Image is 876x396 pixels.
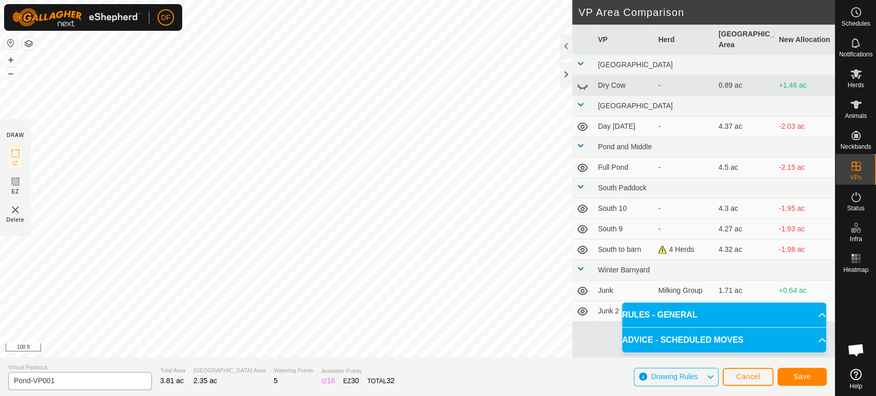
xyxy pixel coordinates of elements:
[777,368,827,386] button: Save
[321,375,335,386] div: IZ
[843,267,868,273] span: Heatmap
[774,219,835,240] td: -1.93 ac
[658,203,710,214] div: -
[622,309,697,321] span: RULES - GENERAL
[161,12,171,23] span: DF
[193,377,217,385] span: 2.35 ac
[578,6,835,18] h2: VP Area Comparison
[774,240,835,260] td: -1.98 ac
[658,285,710,296] div: Milking Group
[847,82,864,88] span: Herds
[274,377,278,385] span: 5
[839,51,872,57] span: Notifications
[714,157,775,178] td: 4.5 ac
[714,281,775,301] td: 1.71 ac
[658,244,710,255] div: 4 Herds
[321,367,394,375] span: Available Points
[845,113,867,119] span: Animals
[598,184,647,192] span: South Paddock
[9,204,22,216] img: VP
[774,75,835,96] td: +1.46 ac
[654,25,714,55] th: Herd
[274,366,313,375] span: Watering Points
[598,102,673,110] span: [GEOGRAPHIC_DATA]
[193,366,265,375] span: [GEOGRAPHIC_DATA] Area
[23,37,35,50] button: Map Layers
[651,372,697,381] span: Drawing Rules
[736,372,760,381] span: Cancel
[8,363,152,372] span: Virtual Paddock
[598,266,650,274] span: Winter Barnyard
[774,199,835,219] td: -1.95 ac
[714,25,775,55] th: [GEOGRAPHIC_DATA] Area
[774,157,835,178] td: -2.15 ac
[849,236,862,242] span: Infra
[774,116,835,137] td: -2.03 ac
[835,365,876,393] a: Help
[5,37,17,49] button: Reset Map
[5,67,17,80] button: –
[774,281,835,301] td: +0.64 ac
[714,219,775,240] td: 4.27 ac
[841,334,871,365] div: Open chat
[850,174,861,181] span: VPs
[7,216,25,224] span: Delete
[12,188,20,195] span: EZ
[622,328,826,352] p-accordion-header: ADVICE - SCHEDULED MOVES
[598,61,673,69] span: [GEOGRAPHIC_DATA]
[386,377,395,385] span: 32
[427,344,458,353] a: Contact Us
[13,160,18,167] span: IZ
[377,344,415,353] a: Privacy Policy
[594,116,654,137] td: Day [DATE]
[622,334,743,346] span: ADVICE - SCHEDULED MOVES
[160,377,184,385] span: 3.81 ac
[5,54,17,66] button: +
[849,383,862,389] span: Help
[840,144,871,150] span: Neckbands
[343,375,359,386] div: EZ
[714,199,775,219] td: 4.3 ac
[847,205,864,211] span: Status
[594,301,654,322] td: Junk 2
[793,372,811,381] span: Save
[774,301,835,322] td: -0.59 ac
[774,25,835,55] th: New Allocation
[841,21,870,27] span: Schedules
[351,377,359,385] span: 30
[658,121,710,132] div: -
[594,240,654,260] td: South to barn
[594,199,654,219] td: South 10
[714,301,775,322] td: 2.94 ac
[658,224,710,234] div: -
[160,366,185,375] span: Total Area
[622,303,826,327] p-accordion-header: RULES - GENERAL
[658,80,710,91] div: -
[714,240,775,260] td: 4.32 ac
[367,375,395,386] div: TOTAL
[594,281,654,301] td: Junk
[594,25,654,55] th: VP
[327,377,335,385] span: 16
[12,8,141,27] img: Gallagher Logo
[714,116,775,137] td: 4.37 ac
[658,162,710,173] div: -
[723,368,773,386] button: Cancel
[7,131,24,139] div: DRAW
[594,219,654,240] td: South 9
[594,75,654,96] td: Dry Cow
[714,75,775,96] td: 0.89 ac
[598,143,652,151] span: Pond and Middle
[594,157,654,178] td: Full Pond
